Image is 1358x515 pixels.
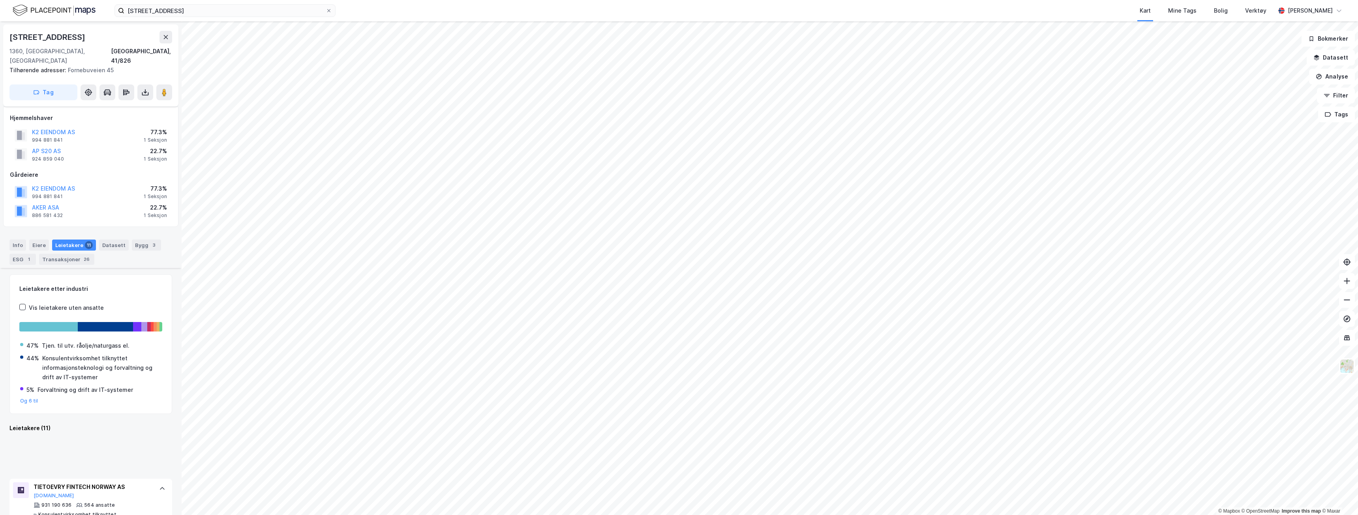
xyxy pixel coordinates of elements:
[124,5,326,17] input: Søk på adresse, matrikkel, gårdeiere, leietakere eller personer
[41,502,71,508] div: 931 190 636
[1140,6,1151,15] div: Kart
[10,113,172,123] div: Hjemmelshaver
[144,127,167,137] div: 77.3%
[13,4,96,17] img: logo.f888ab2527a4732fd821a326f86c7f29.svg
[9,67,68,73] span: Tilhørende adresser:
[19,284,162,294] div: Leietakere etter industri
[144,193,167,200] div: 1 Seksjon
[42,341,129,350] div: Tjen. til utv. råolje/naturgass el.
[144,146,167,156] div: 22.7%
[26,341,39,350] div: 47%
[9,423,172,433] div: Leietakere (11)
[85,241,93,249] div: 11
[32,156,64,162] div: 924 859 040
[1288,6,1333,15] div: [PERSON_NAME]
[20,398,38,404] button: Og 6 til
[1218,508,1240,514] a: Mapbox
[150,241,158,249] div: 3
[99,240,129,251] div: Datasett
[111,47,172,66] div: [GEOGRAPHIC_DATA], 41/826
[26,354,39,363] div: 44%
[1339,359,1354,374] img: Z
[52,240,96,251] div: Leietakere
[29,240,49,251] div: Eiere
[9,47,111,66] div: 1360, [GEOGRAPHIC_DATA], [GEOGRAPHIC_DATA]
[1245,6,1266,15] div: Verktøy
[9,84,77,100] button: Tag
[34,482,151,492] div: TIETOEVRY FINTECH NORWAY AS
[1242,508,1280,514] a: OpenStreetMap
[144,137,167,143] div: 1 Seksjon
[1319,477,1358,515] iframe: Chat Widget
[10,170,172,180] div: Gårdeiere
[1214,6,1228,15] div: Bolig
[1302,31,1355,47] button: Bokmerker
[26,385,34,395] div: 5%
[144,212,167,219] div: 1 Seksjon
[9,240,26,251] div: Info
[42,354,161,382] div: Konsulentvirksomhet tilknyttet informasjonsteknologi og forvaltning og drift av IT-systemer
[34,493,74,499] button: [DOMAIN_NAME]
[84,502,115,508] div: 564 ansatte
[9,31,87,43] div: [STREET_ADDRESS]
[9,66,166,75] div: Fornebuveien 45
[144,156,167,162] div: 1 Seksjon
[1317,88,1355,103] button: Filter
[38,385,133,395] div: Forvaltning og drift av IT-systemer
[1309,69,1355,84] button: Analyse
[144,184,167,193] div: 77.3%
[32,193,63,200] div: 994 881 841
[39,254,94,265] div: Transaksjoner
[1307,50,1355,66] button: Datasett
[25,255,33,263] div: 1
[144,203,167,212] div: 22.7%
[82,255,91,263] div: 26
[32,137,63,143] div: 994 881 841
[1282,508,1321,514] a: Improve this map
[9,254,36,265] div: ESG
[1168,6,1197,15] div: Mine Tags
[29,303,104,313] div: Vis leietakere uten ansatte
[1318,107,1355,122] button: Tags
[132,240,161,251] div: Bygg
[32,212,63,219] div: 886 581 432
